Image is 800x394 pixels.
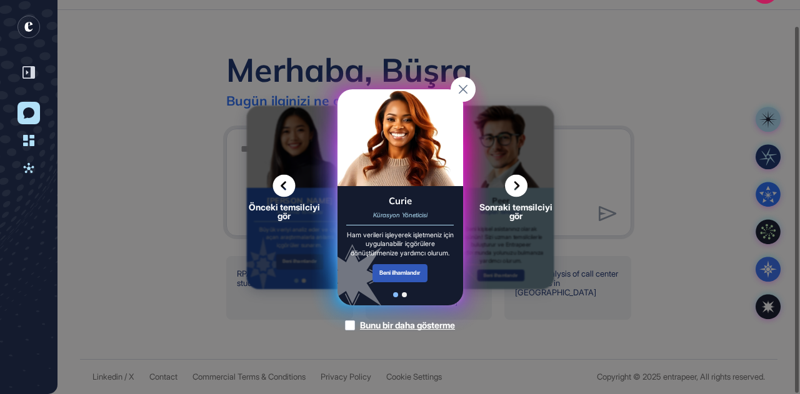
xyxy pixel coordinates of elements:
div: Curie [389,195,412,208]
img: curie-card.png [337,89,463,187]
span: Sonraki temsilciyi gör [476,202,557,220]
div: Bunu bir daha gösterme [360,319,455,332]
div: Ham verileri işleyerek işletmeniz için uygulanabilir içgörülere dönüştürmenize yardımcı olurum. [346,231,454,259]
div: entrapeer-logo [17,16,40,38]
div: Kürasyon Yöneticisi [373,211,427,220]
span: Önceki temsilciyi gör [244,202,325,220]
div: Beni ilhamlandır [372,264,428,282]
